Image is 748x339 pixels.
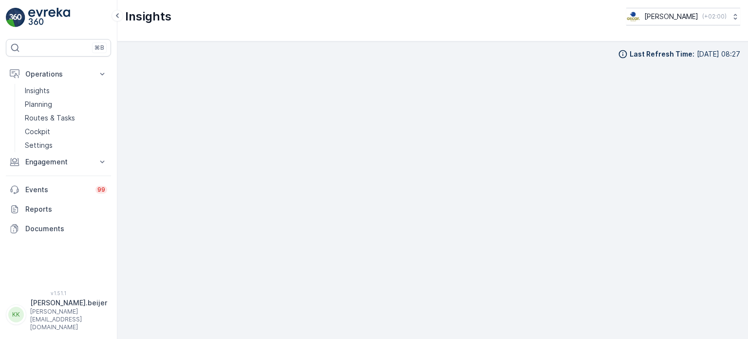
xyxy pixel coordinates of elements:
img: logo [6,8,25,27]
p: Insights [125,9,171,24]
a: Events99 [6,180,111,199]
img: logo_light-DOdMpM7g.png [28,8,70,27]
p: ( +02:00 ) [702,13,727,20]
p: Operations [25,69,92,79]
p: Cockpit [25,127,50,137]
p: Documents [25,224,107,234]
a: Planning [21,98,111,111]
a: Reports [6,199,111,219]
p: Settings [25,140,53,150]
a: Routes & Tasks [21,111,111,125]
p: [PERSON_NAME].beijer [30,298,107,308]
div: KK [8,307,24,322]
span: v 1.51.1 [6,290,111,296]
button: KK[PERSON_NAME].beijer[PERSON_NAME][EMAIL_ADDRESS][DOMAIN_NAME] [6,298,111,331]
p: [DATE] 08:27 [697,49,740,59]
a: Cockpit [21,125,111,139]
p: Routes & Tasks [25,113,75,123]
img: basis-logo_rgb2x.png [626,11,640,22]
p: Insights [25,86,50,96]
p: [PERSON_NAME][EMAIL_ADDRESS][DOMAIN_NAME] [30,308,107,331]
p: Engagement [25,157,92,167]
p: Reports [25,204,107,214]
p: Planning [25,100,52,109]
a: Documents [6,219,111,239]
button: Operations [6,64,111,84]
p: 99 [97,186,105,194]
button: [PERSON_NAME](+02:00) [626,8,740,25]
p: Events [25,185,90,195]
a: Settings [21,139,111,152]
button: Engagement [6,152,111,172]
p: Last Refresh Time : [630,49,694,59]
a: Insights [21,84,111,98]
p: [PERSON_NAME] [644,12,698,21]
p: ⌘B [94,44,104,52]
